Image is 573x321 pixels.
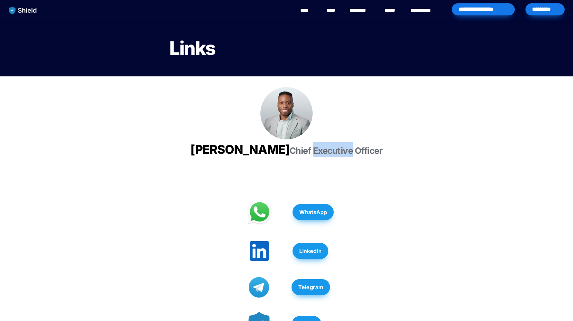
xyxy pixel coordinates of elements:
[6,3,40,17] img: website logo
[299,209,327,215] strong: WhatsApp
[293,201,334,223] a: WhatsApp
[190,142,290,157] span: [PERSON_NAME]
[293,240,328,262] a: LinkedIn
[290,145,383,156] span: Chief Executive Officer
[293,204,334,220] button: WhatsApp
[292,276,330,299] a: Telegram
[292,279,330,295] button: Telegram
[293,243,328,259] button: LinkedIn
[299,248,322,254] strong: LinkedIn
[169,37,215,60] span: Links
[298,284,323,291] strong: Telegram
